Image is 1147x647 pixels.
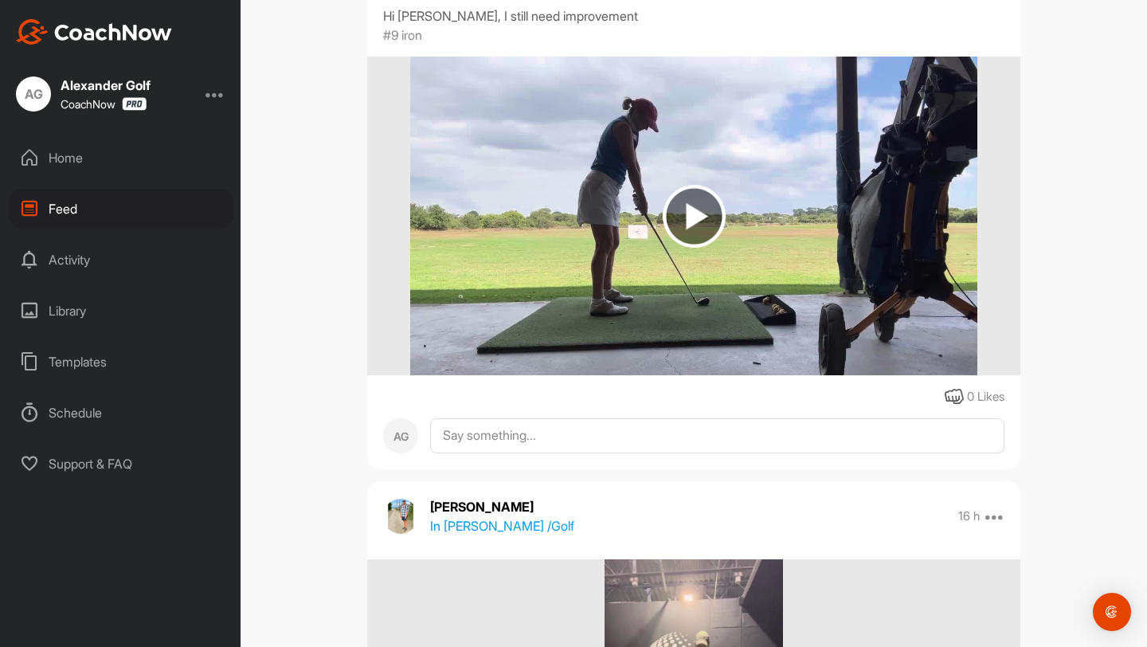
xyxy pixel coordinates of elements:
div: Open Intercom Messenger [1093,593,1131,631]
div: AG [16,76,51,112]
p: In [PERSON_NAME] / Golf [430,516,574,535]
p: #9 iron [383,25,422,45]
div: Schedule [9,393,233,433]
div: 0 Likes [967,388,1004,406]
div: Activity [9,240,233,280]
img: avatar [383,499,418,534]
div: Hi [PERSON_NAME], I still need improvement [383,6,1004,25]
img: CoachNow [16,19,172,45]
img: CoachNow Pro [122,97,147,111]
div: Alexander Golf [61,79,151,92]
div: Support & FAQ [9,444,233,484]
div: CoachNow [61,97,147,111]
div: Templates [9,342,233,382]
div: Feed [9,189,233,229]
img: media [410,57,977,375]
p: [PERSON_NAME] [430,497,574,516]
p: 16 h [958,508,980,524]
div: AG [383,418,418,453]
div: Home [9,138,233,178]
div: Library [9,291,233,331]
img: play [663,185,726,248]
